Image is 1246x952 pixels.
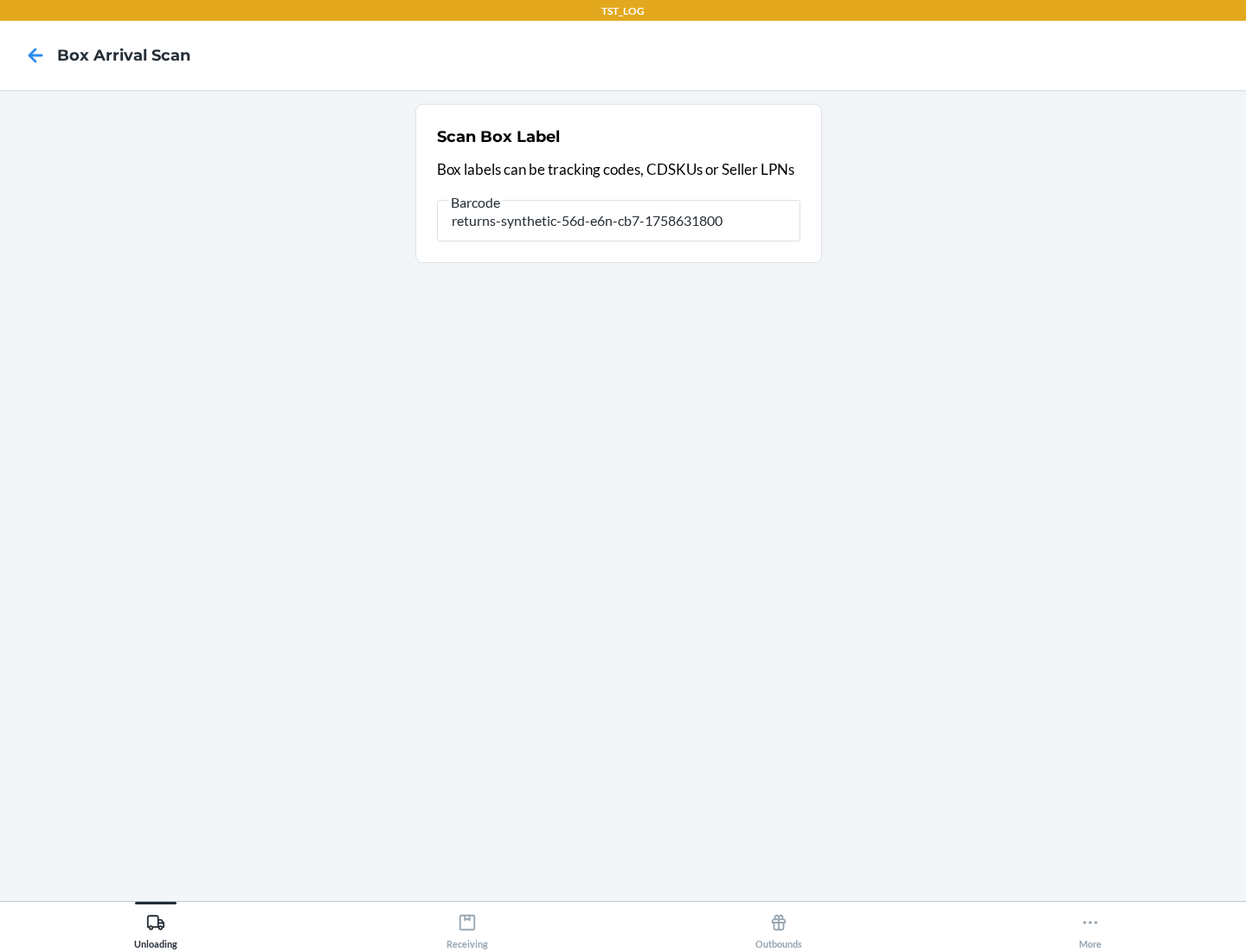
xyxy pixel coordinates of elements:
p: Box labels can be tracking codes, CDSKUs or Seller LPNs [437,158,800,181]
button: Outbounds [623,902,934,949]
button: More [934,902,1246,949]
h2: Scan Box Label [437,125,560,148]
div: Receiving [446,906,488,949]
div: Unloading [134,906,177,949]
p: TST_LOG [601,3,645,19]
span: Barcode [448,194,503,211]
div: Outbounds [755,906,802,949]
button: Receiving [311,902,623,949]
input: Barcode [437,200,800,241]
div: More [1079,906,1101,949]
h4: Box Arrival Scan [57,44,190,67]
